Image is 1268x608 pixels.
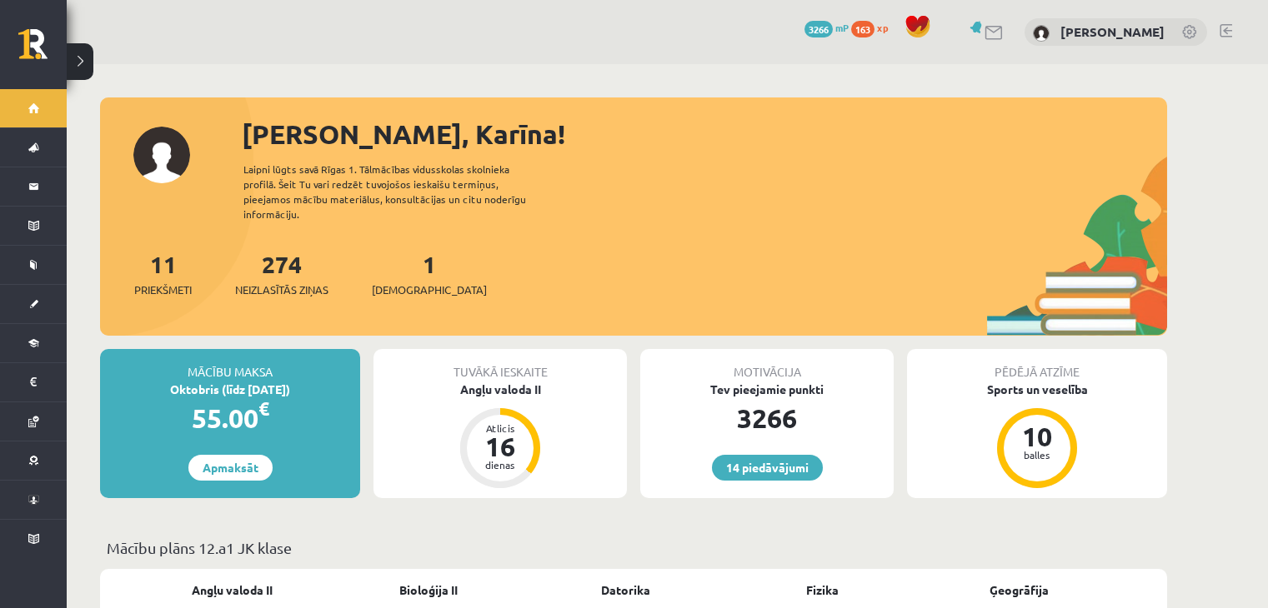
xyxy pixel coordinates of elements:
div: Tuvākā ieskaite [373,349,627,381]
div: 10 [1012,423,1062,450]
a: 1[DEMOGRAPHIC_DATA] [372,249,487,298]
a: 11Priekšmeti [134,249,192,298]
div: Angļu valoda II [373,381,627,398]
span: [DEMOGRAPHIC_DATA] [372,282,487,298]
div: Mācību maksa [100,349,360,381]
span: mP [835,21,849,34]
div: Tev pieejamie punkti [640,381,894,398]
div: Oktobris (līdz [DATE]) [100,381,360,398]
div: [PERSON_NAME], Karīna! [242,114,1167,154]
a: Apmaksāt [188,455,273,481]
a: Fizika [806,581,839,599]
a: 14 piedāvājumi [712,455,823,481]
a: 3266 mP [804,21,849,34]
a: [PERSON_NAME] [1060,23,1165,40]
a: Rīgas 1. Tālmācības vidusskola [18,29,67,71]
span: xp [877,21,888,34]
div: Pēdējā atzīme [907,349,1167,381]
a: Bioloģija II [399,581,458,599]
div: 55.00 [100,398,360,438]
a: Angļu valoda II Atlicis 16 dienas [373,381,627,491]
div: 3266 [640,398,894,438]
a: Angļu valoda II [192,581,273,599]
span: 163 [851,21,875,37]
span: 3266 [804,21,833,37]
img: Karīna Caune [1033,25,1050,42]
a: Datorika [601,581,650,599]
span: Priekšmeti [134,282,192,298]
div: balles [1012,450,1062,460]
a: Ģeogrāfija [990,581,1049,599]
div: 16 [475,433,525,460]
a: Sports un veselība 10 balles [907,381,1167,491]
span: Neizlasītās ziņas [235,282,328,298]
div: dienas [475,460,525,470]
div: Motivācija [640,349,894,381]
p: Mācību plāns 12.a1 JK klase [107,536,1160,559]
span: € [258,396,269,421]
div: Sports un veselība [907,381,1167,398]
a: 163 xp [851,21,896,34]
a: 274Neizlasītās ziņas [235,249,328,298]
div: Atlicis [475,423,525,433]
div: Laipni lūgts savā Rīgas 1. Tālmācības vidusskolas skolnieka profilā. Šeit Tu vari redzēt tuvojošo... [243,162,555,222]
